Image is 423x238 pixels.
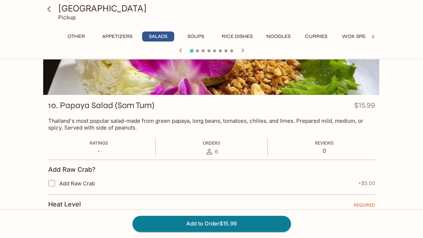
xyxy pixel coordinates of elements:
[218,31,257,42] button: Rice Dishes
[58,3,377,14] h3: [GEOGRAPHIC_DATA]
[48,200,81,208] h4: Heat Level
[203,140,220,146] span: Orders
[354,202,375,210] span: REQUIRED
[132,216,291,232] button: Add to Order$15.99
[98,31,136,42] button: Appetizers
[315,147,334,154] p: 0
[358,180,375,186] span: + $5.00
[180,31,212,42] button: Soups
[59,180,95,187] span: Add Raw Crab
[90,140,108,146] span: Ratings
[60,31,92,42] button: Other
[48,100,154,111] h3: 10. Papaya Salad (Som Tum)
[262,31,294,42] button: Noodles
[354,100,375,114] h4: $15.99
[300,31,332,42] button: Curries
[315,140,334,146] span: Reviews
[338,31,391,42] button: Wok Specialties
[58,14,76,21] p: Pickup
[48,117,375,131] p: Thailand's most popular salad-made from green papaya, long beans, tomatoes, chilies, and limes. P...
[90,147,108,154] p: -
[48,166,96,174] h4: Add Raw Crab?
[215,148,218,155] span: 6
[142,31,174,42] button: Salads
